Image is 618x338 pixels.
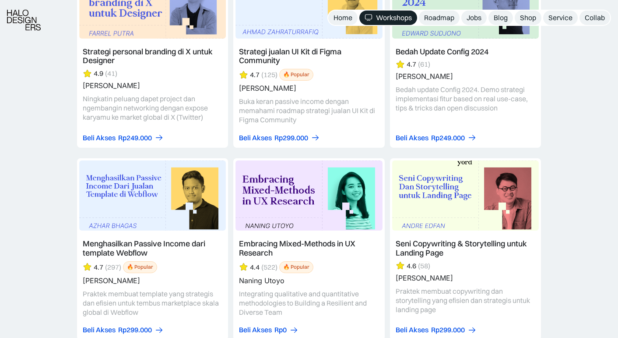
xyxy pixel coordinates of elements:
[396,133,428,142] div: Beli Akses
[83,325,116,334] div: Beli Akses
[494,13,508,22] div: Blog
[396,325,428,334] div: Beli Akses
[239,133,320,142] a: Beli AksesRp299.000
[239,133,272,142] div: Beli Akses
[83,325,164,334] a: Beli AksesRp299.000
[239,325,298,334] a: Beli AksesRp0
[396,325,477,334] a: Beli AksesRp299.000
[461,11,487,25] a: Jobs
[548,13,572,22] div: Service
[424,13,454,22] div: Roadmap
[431,325,465,334] div: Rp299.000
[431,133,465,142] div: Rp249.000
[274,325,287,334] div: Rp0
[579,11,610,25] a: Collab
[396,133,477,142] a: Beli AksesRp249.000
[328,11,358,25] a: Home
[274,133,308,142] div: Rp299.000
[83,133,116,142] div: Beli Akses
[239,325,272,334] div: Beli Akses
[118,133,152,142] div: Rp249.000
[334,13,352,22] div: Home
[520,13,536,22] div: Shop
[585,13,605,22] div: Collab
[488,11,513,25] a: Blog
[419,11,460,25] a: Roadmap
[515,11,541,25] a: Shop
[467,13,481,22] div: Jobs
[359,11,417,25] a: Workshops
[376,13,412,22] div: Workshops
[118,325,152,334] div: Rp299.000
[543,11,578,25] a: Service
[83,133,164,142] a: Beli AksesRp249.000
